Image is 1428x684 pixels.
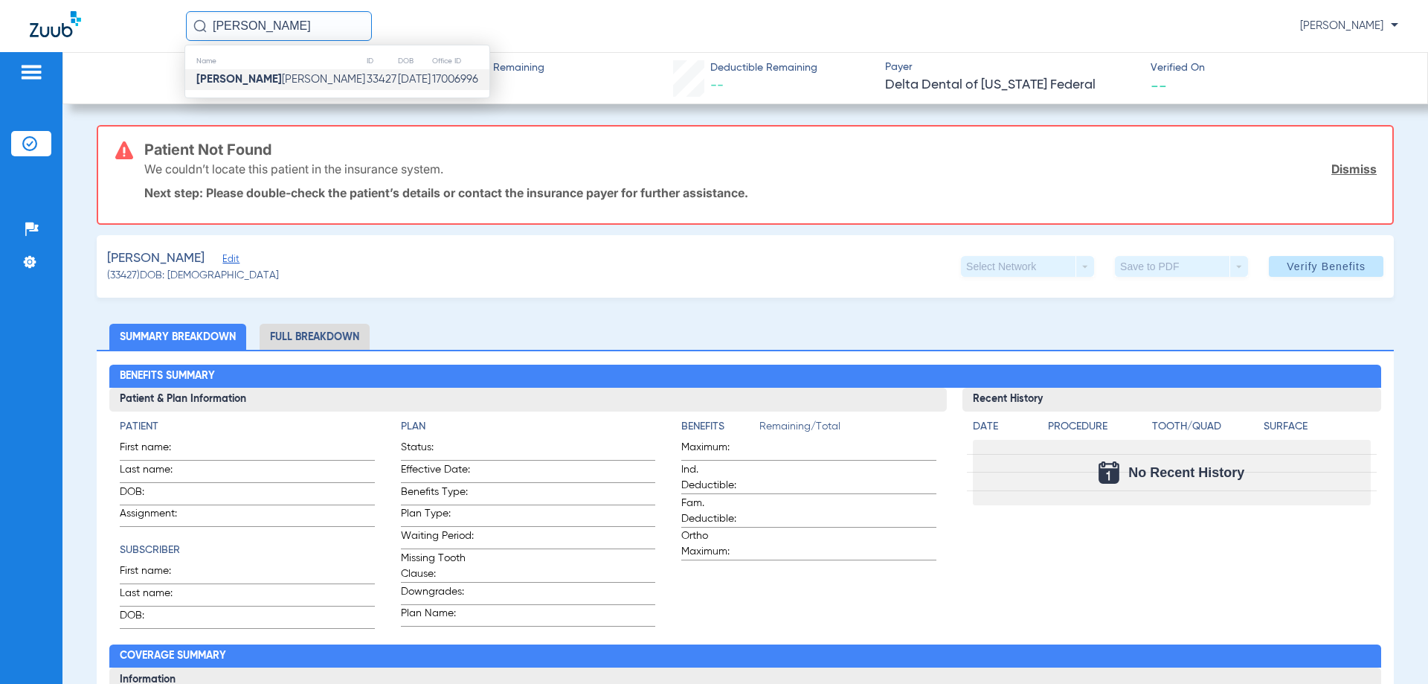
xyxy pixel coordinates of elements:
[401,419,655,435] h4: Plan
[710,60,817,76] span: Deductible Remaining
[1151,77,1167,93] span: --
[120,506,193,526] span: Assignment:
[759,419,936,440] span: Remaining/Total
[431,53,489,69] th: Office ID
[109,324,246,350] li: Summary Breakdown
[120,543,374,558] h4: Subscriber
[1152,419,1258,440] app-breakdown-title: Tooth/Quad
[193,19,207,33] img: Search Icon
[1099,461,1119,484] img: Calendar
[681,462,754,493] span: Ind. Deductible:
[115,141,133,159] img: error-icon
[681,528,754,560] span: Ortho Maximum:
[681,419,759,440] app-breakdown-title: Benefits
[401,485,474,505] span: Benefits Type:
[973,419,1035,440] app-breakdown-title: Date
[885,76,1138,95] span: Delta Dental of [US_STATE] Federal
[19,63,43,81] img: hamburger-icon
[681,419,759,435] h4: Benefits
[1269,256,1383,277] button: Verify Benefits
[1128,465,1244,480] span: No Recent History
[1264,419,1370,440] app-breakdown-title: Surface
[1331,162,1377,176] a: Dismiss
[1300,19,1398,33] span: [PERSON_NAME]
[107,249,205,268] span: [PERSON_NAME]
[1287,261,1366,272] span: Verify Benefits
[401,584,474,604] span: Downgrades:
[120,586,193,606] span: Last name:
[120,608,193,628] span: DOB:
[451,60,544,76] span: Benefits Remaining
[1151,60,1403,76] span: Verified On
[431,69,489,90] td: 17006996
[120,485,193,505] span: DOB:
[366,69,397,90] td: 33427
[144,162,443,176] p: We couldn’t locate this patient in the insurance system.
[107,268,279,284] span: (33427) DOB: [DEMOGRAPHIC_DATA]
[401,440,474,460] span: Status:
[185,53,366,69] th: Name
[109,645,1380,668] h2: Coverage Summary
[681,440,754,460] span: Maximum:
[120,419,374,435] h4: Patient
[109,388,946,412] h3: Patient & Plan Information
[401,606,474,626] span: Plan Name:
[962,388,1381,412] h3: Recent History
[120,440,193,460] span: First name:
[1152,419,1258,435] h4: Tooth/Quad
[401,506,474,526] span: Plan Type:
[710,79,724,92] span: --
[196,74,365,85] span: [PERSON_NAME]
[885,60,1138,75] span: Payer
[144,142,1377,157] h3: Patient Not Found
[401,528,474,549] span: Waiting Period:
[222,254,236,268] span: Edit
[973,419,1035,435] h4: Date
[120,563,193,584] span: First name:
[1048,419,1147,435] h4: Procedure
[1048,419,1147,440] app-breakdown-title: Procedure
[401,551,474,582] span: Missing Tooth Clause:
[397,69,431,90] td: [DATE]
[397,53,431,69] th: DOB
[681,496,754,527] span: Fam. Deductible:
[186,11,372,41] input: Search for patients
[196,74,282,85] strong: [PERSON_NAME]
[109,365,1380,389] h2: Benefits Summary
[401,462,474,482] span: Effective Date:
[366,53,397,69] th: ID
[1264,419,1370,435] h4: Surface
[30,11,81,37] img: Zuub Logo
[260,324,370,350] li: Full Breakdown
[144,185,1377,200] p: Next step: Please double-check the patient’s details or contact the insurance payer for further a...
[1354,613,1428,684] iframe: Chat Widget
[120,462,193,482] span: Last name:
